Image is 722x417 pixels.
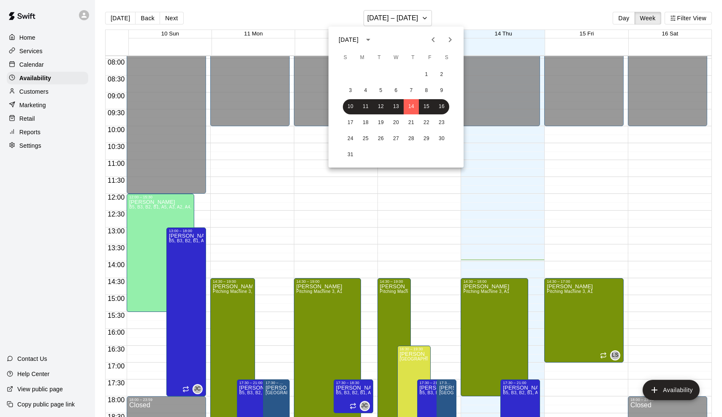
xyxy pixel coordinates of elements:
button: 17 [343,115,358,130]
button: Previous month [425,31,442,48]
button: 28 [404,131,419,146]
button: 24 [343,131,358,146]
span: Sunday [338,49,353,66]
button: 11 [358,99,373,114]
button: 15 [419,99,434,114]
button: Next month [442,31,459,48]
span: Wednesday [388,49,404,66]
button: 19 [373,115,388,130]
button: 12 [373,99,388,114]
span: Thursday [405,49,421,66]
button: 7 [404,83,419,98]
button: 4 [358,83,373,98]
span: Monday [355,49,370,66]
div: [DATE] [339,35,358,44]
span: Tuesday [372,49,387,66]
button: 14 [404,99,419,114]
button: 26 [373,131,388,146]
button: 9 [434,83,449,98]
button: 10 [343,99,358,114]
button: 29 [419,131,434,146]
button: 25 [358,131,373,146]
button: 18 [358,115,373,130]
button: 20 [388,115,404,130]
button: 30 [434,131,449,146]
button: 1 [419,67,434,82]
button: 3 [343,83,358,98]
button: 13 [388,99,404,114]
button: 31 [343,147,358,162]
button: 2 [434,67,449,82]
button: 8 [419,83,434,98]
button: calendar view is open, switch to year view [361,32,375,47]
span: Saturday [439,49,454,66]
button: 27 [388,131,404,146]
button: 23 [434,115,449,130]
button: 22 [419,115,434,130]
button: 16 [434,99,449,114]
button: 21 [404,115,419,130]
button: 6 [388,83,404,98]
span: Friday [422,49,437,66]
button: 5 [373,83,388,98]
